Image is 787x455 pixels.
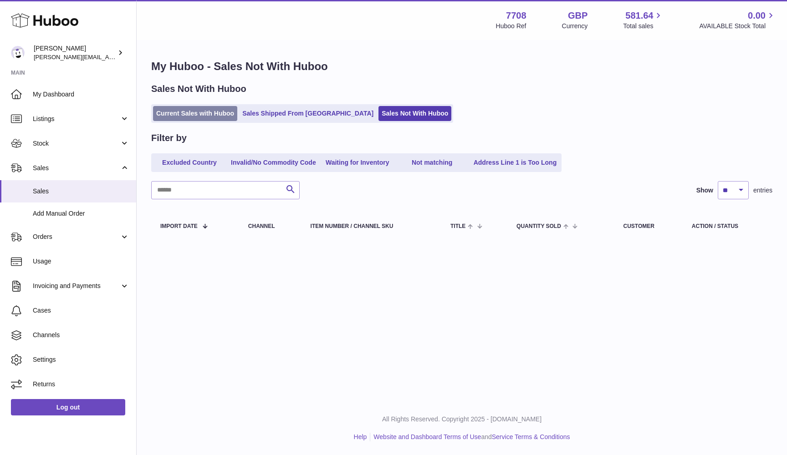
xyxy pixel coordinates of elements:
[239,106,377,121] a: Sales Shipped From [GEOGRAPHIC_DATA]
[748,10,766,22] span: 0.00
[33,355,129,364] span: Settings
[692,223,763,229] div: Action / Status
[450,223,465,229] span: Title
[311,223,432,229] div: Item Number / Channel SKU
[396,155,469,170] a: Not matching
[506,10,526,22] strong: 7708
[151,132,187,144] h2: Filter by
[354,433,367,440] a: Help
[321,155,394,170] a: Waiting for Inventory
[153,106,237,121] a: Current Sales with Huboo
[34,53,183,61] span: [PERSON_NAME][EMAIL_ADDRESS][DOMAIN_NAME]
[33,187,129,196] span: Sales
[378,106,451,121] a: Sales Not With Huboo
[470,155,560,170] a: Address Line 1 is Too Long
[492,433,570,440] a: Service Terms & Conditions
[699,10,776,30] a: 0.00 AVAILABLE Stock Total
[370,433,570,441] li: and
[568,10,588,22] strong: GBP
[151,59,772,74] h1: My Huboo - Sales Not With Huboo
[516,223,561,229] span: Quantity Sold
[33,115,120,123] span: Listings
[623,10,664,30] a: 581.64 Total sales
[753,186,772,195] span: entries
[625,10,653,22] span: 581.64
[496,22,526,30] div: Huboo Ref
[696,186,713,195] label: Show
[160,223,198,229] span: Import date
[248,223,292,229] div: Channel
[562,22,588,30] div: Currency
[33,257,129,266] span: Usage
[228,155,319,170] a: Invalid/No Commodity Code
[33,164,120,172] span: Sales
[373,433,481,440] a: Website and Dashboard Terms of Use
[699,22,776,30] span: AVAILABLE Stock Total
[33,380,129,389] span: Returns
[33,209,129,218] span: Add Manual Order
[33,306,129,315] span: Cases
[33,331,129,339] span: Channels
[151,83,246,95] h2: Sales Not With Huboo
[33,282,120,290] span: Invoicing and Payments
[623,22,664,30] span: Total sales
[11,399,125,415] a: Log out
[33,90,129,99] span: My Dashboard
[33,233,120,241] span: Orders
[153,155,226,170] a: Excluded Country
[34,44,116,61] div: [PERSON_NAME]
[623,223,674,229] div: Customer
[33,139,120,148] span: Stock
[144,415,780,424] p: All Rights Reserved. Copyright 2025 - [DOMAIN_NAME]
[11,46,25,60] img: victor@erbology.co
